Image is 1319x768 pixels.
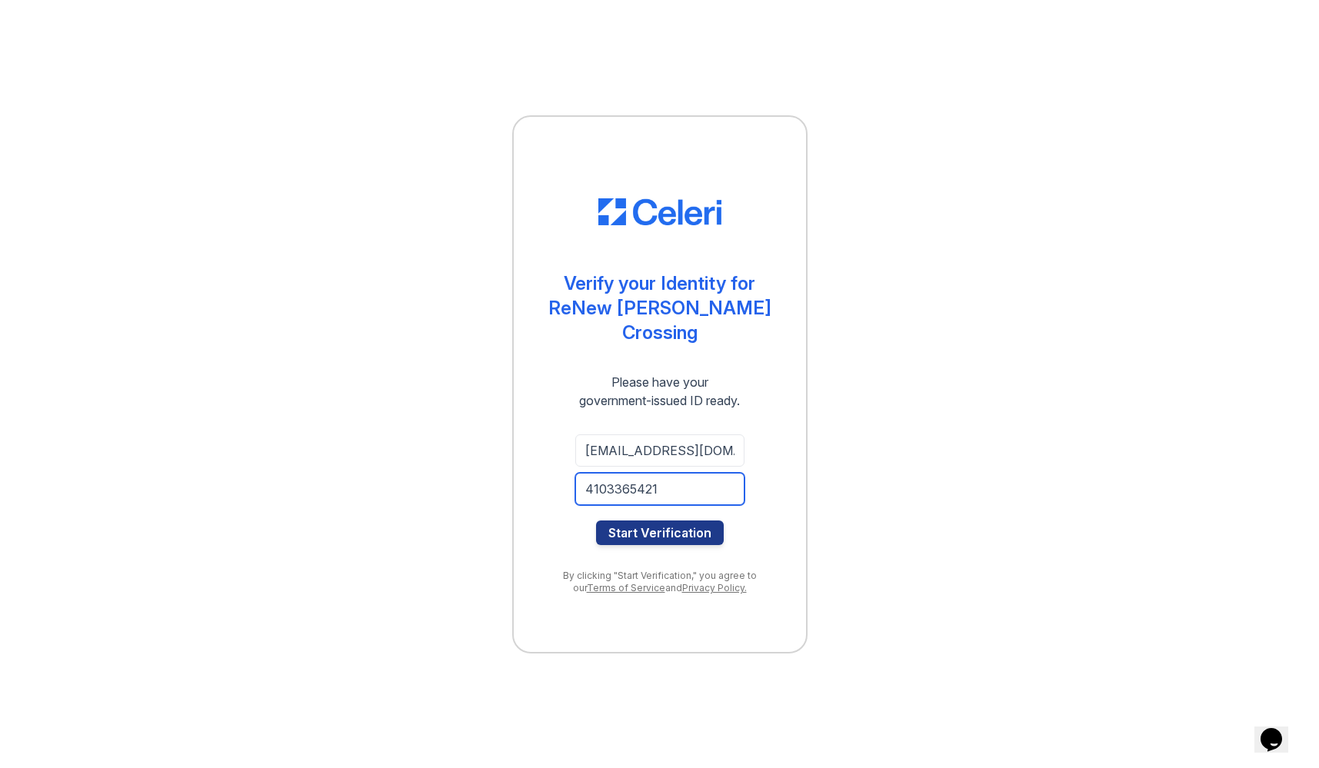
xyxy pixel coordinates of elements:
input: Email [575,434,744,467]
div: By clicking "Start Verification," you agree to our and [545,570,775,594]
div: Verify your Identity for ReNew [PERSON_NAME] Crossing [545,271,775,345]
iframe: chat widget [1254,706,1304,753]
button: Start Verification [596,520,724,545]
img: CE_Logo_Blue-a8612792a0a2168367f1c8372b55b34899dd931a85d93a1a3d3e32e68fde9ad4.png [598,198,721,226]
a: Privacy Policy. [682,582,747,593]
input: Phone [575,473,744,505]
div: Please have your government-issued ID ready. [551,373,768,410]
a: Terms of Service [587,582,665,593]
